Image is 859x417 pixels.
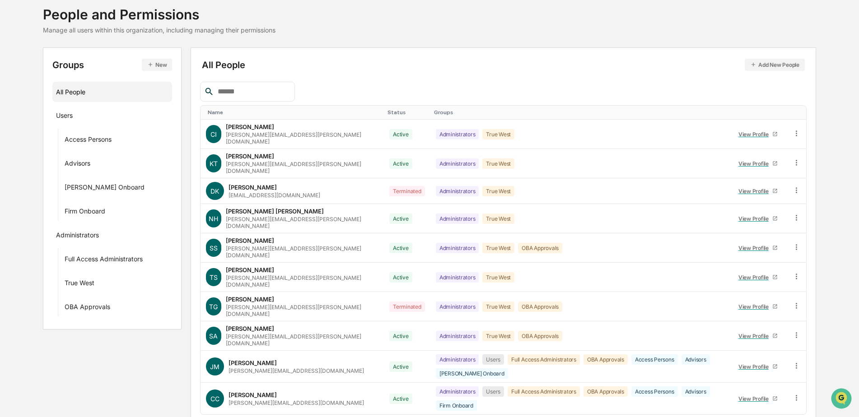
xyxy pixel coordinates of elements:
[738,303,772,310] div: View Profile
[436,354,479,365] div: Administrators
[202,59,805,71] div: All People
[682,354,710,365] div: Advisors
[389,301,425,312] div: Terminated
[389,394,412,404] div: Active
[389,186,425,196] div: Terminated
[65,255,143,266] div: Full Access Administrators
[5,110,62,126] a: 🖐️Preclearance
[436,129,479,139] div: Administrators
[734,184,781,198] a: View Profile
[436,243,479,253] div: Administrators
[738,333,772,339] div: View Profile
[142,59,172,71] button: New
[482,386,504,397] div: Users
[482,186,514,196] div: True West
[226,237,274,244] div: [PERSON_NAME]
[43,26,275,34] div: Manage all users within this organization, including managing their permissions
[387,109,427,116] div: Toggle SortBy
[631,386,678,397] div: Access Persons
[56,111,73,122] div: Users
[436,386,479,397] div: Administrators
[482,301,514,312] div: True West
[65,303,110,314] div: OBA Approvals
[209,332,218,340] span: SA
[210,395,219,403] span: CC
[518,243,562,253] div: OBA Approvals
[631,354,678,365] div: Access Persons
[518,301,562,312] div: OBA Approvals
[208,109,380,116] div: Toggle SortBy
[389,158,412,169] div: Active
[18,131,57,140] span: Data Lookup
[226,123,274,130] div: [PERSON_NAME]
[389,213,412,224] div: Active
[226,131,378,145] div: [PERSON_NAME][EMAIL_ADDRESS][PERSON_NAME][DOMAIN_NAME]
[389,272,412,283] div: Active
[209,303,218,310] span: TG
[31,78,114,85] div: We're available if you need us!
[9,115,16,122] div: 🖐️
[734,329,781,343] a: View Profile
[52,59,172,71] div: Groups
[738,363,772,370] div: View Profile
[65,183,145,194] div: [PERSON_NAME] Onboard
[584,386,628,397] div: OBA Approvals
[56,231,99,242] div: Administrators
[210,244,218,252] span: SS
[584,354,628,365] div: OBA Approvals
[65,279,94,290] div: True West
[436,331,479,341] div: Administrators
[9,132,16,139] div: 🔎
[389,331,412,341] div: Active
[64,153,109,160] a: Powered byPylon
[482,213,514,224] div: True West
[738,188,772,195] div: View Profile
[482,129,514,139] div: True West
[18,114,58,123] span: Preclearance
[65,135,112,146] div: Access Persons
[482,243,514,253] div: True West
[65,159,90,170] div: Advisors
[482,354,504,365] div: Users
[738,215,772,222] div: View Profile
[734,241,781,255] a: View Profile
[210,160,218,167] span: KT
[734,270,781,284] a: View Profile
[436,301,479,312] div: Administrators
[62,110,116,126] a: 🗄️Attestations
[210,130,217,138] span: CI
[31,69,148,78] div: Start new chat
[389,129,412,139] div: Active
[745,59,805,71] button: Add New People
[738,245,772,251] div: View Profile
[436,158,479,169] div: Administrators
[734,157,781,171] a: View Profile
[738,395,772,402] div: View Profile
[229,399,364,406] div: [PERSON_NAME][EMAIL_ADDRESS][DOMAIN_NAME]
[738,274,772,281] div: View Profile
[436,213,479,224] div: Administrators
[209,215,218,222] span: NH
[734,300,781,314] a: View Profile
[738,160,772,167] div: View Profile
[9,19,164,33] p: How can we help?
[682,386,710,397] div: Advisors
[229,391,277,398] div: [PERSON_NAME]
[65,207,105,218] div: Firm Onboard
[226,153,274,160] div: [PERSON_NAME]
[226,216,378,229] div: [PERSON_NAME][EMAIL_ADDRESS][PERSON_NAME][DOMAIN_NAME]
[210,363,219,371] span: JM
[226,161,378,174] div: [PERSON_NAME][EMAIL_ADDRESS][PERSON_NAME][DOMAIN_NAME]
[9,69,25,85] img: 1746055101610-c473b297-6a78-478c-a979-82029cc54cd1
[226,333,378,347] div: [PERSON_NAME][EMAIL_ADDRESS][PERSON_NAME][DOMAIN_NAME]
[436,368,508,379] div: [PERSON_NAME] Onboard
[56,84,168,99] div: All People
[434,109,726,116] div: Toggle SortBy
[389,243,412,253] div: Active
[389,361,412,372] div: Active
[229,359,277,366] div: [PERSON_NAME]
[210,273,218,281] span: TS
[518,331,562,341] div: OBA Approvals
[154,72,164,83] button: Start new chat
